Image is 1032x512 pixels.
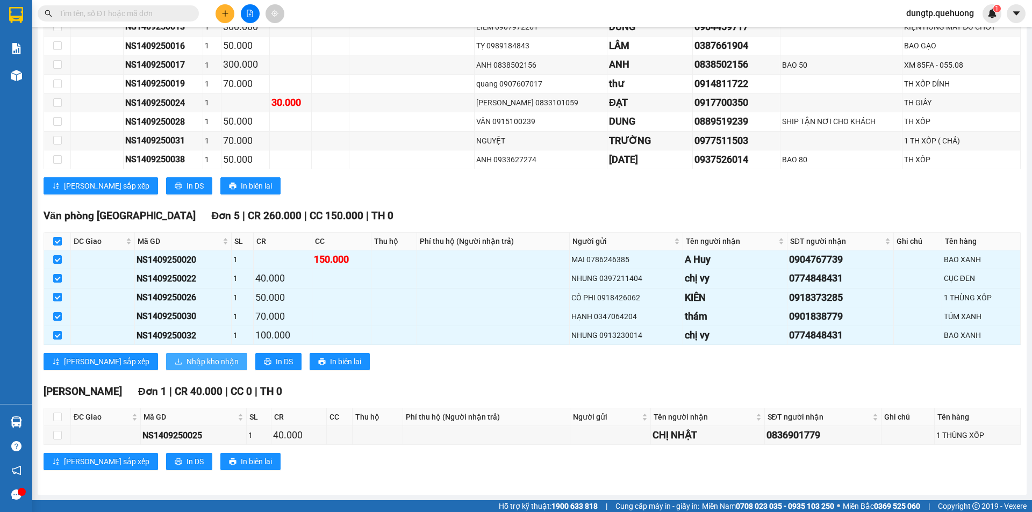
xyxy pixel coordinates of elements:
div: 0914811722 [694,76,778,91]
td: NS1409250030 [135,307,232,326]
td: 0914811722 [693,75,780,93]
th: Ghi chú [894,233,942,250]
span: Tên người nhận [686,235,776,247]
td: NS1409250013 [124,18,203,37]
div: 1 [205,21,219,33]
button: sort-ascending[PERSON_NAME] sắp xếp [44,177,158,194]
div: BAO 80 [782,154,900,165]
td: NS1409250022 [135,269,232,288]
button: printerIn DS [166,453,212,470]
div: 1 [233,254,252,265]
span: sort-ascending [52,358,60,366]
div: 1 [205,59,219,71]
div: TH GIẤY [904,97,1019,109]
div: BAO XANH [944,254,1019,265]
div: CỤC ĐEN [944,272,1019,284]
th: Ghi chú [881,408,935,426]
td: 0836901779 [765,426,881,445]
span: [PERSON_NAME] sắp xếp [64,180,149,192]
img: solution-icon [11,43,22,54]
span: aim [271,10,278,17]
td: NS1409250038 [124,150,203,169]
div: 1 [205,78,219,90]
div: 40.000 [255,271,311,286]
th: CC [312,233,371,250]
div: 50.000 [223,114,268,129]
th: SL [247,408,271,426]
td: 0774848431 [787,269,894,288]
span: printer [229,182,236,191]
td: NS1409250019 [124,75,203,93]
div: 1 [248,429,269,441]
div: NS1409250022 [137,272,230,285]
div: quang 0907607017 [476,78,605,90]
input: Tìm tên, số ĐT hoặc mã đơn [59,8,186,19]
span: download [175,358,182,366]
div: 0904767739 [789,252,892,267]
span: question-circle [11,441,21,451]
span: ⚪️ [837,504,840,508]
span: plus [221,10,229,17]
td: KIÊN [683,289,787,307]
div: 150.000 [314,252,369,267]
td: ANH [607,55,693,74]
div: 0901838779 [789,309,892,324]
div: 0836901779 [766,428,879,443]
button: sort-ascending[PERSON_NAME] sắp xếp [44,453,158,470]
td: 0904767739 [787,250,894,269]
div: KIỆN HỒNG MÁY ĐỒ CHƠI [904,21,1019,33]
td: 0918373285 [787,289,894,307]
th: Tên hàng [942,233,1021,250]
td: chị vy [683,326,787,345]
span: In DS [276,356,293,367]
th: CC [327,408,353,426]
button: printerIn biên lai [220,453,281,470]
div: thư [609,76,691,91]
span: file-add [246,10,254,17]
button: printerIn biên lai [220,177,281,194]
div: TH XỐP [904,116,1019,127]
div: BAO GẠO [904,40,1019,52]
div: NS1409250030 [137,309,230,323]
th: SL [232,233,254,250]
td: LÂM [607,37,693,55]
span: Mã GD [138,235,220,247]
span: Tên người nhận [654,411,754,423]
div: MAI 0786246385 [571,254,682,265]
button: sort-ascending[PERSON_NAME] sắp xếp [44,353,158,370]
div: 1 [205,97,219,109]
td: CHỊ NHẬT [651,426,765,445]
span: CR 260.000 [248,210,302,222]
button: file-add [241,4,260,23]
td: ĐẠT [607,93,693,112]
div: 300.000 [223,57,268,72]
div: 1 [205,116,219,127]
div: DUNG [609,114,691,129]
div: 70.000 [223,133,268,148]
div: ĐẠT [609,95,691,110]
div: chị vy [685,271,785,286]
div: 1 THÙNG XỐP [936,429,1019,441]
span: [PERSON_NAME] [44,385,122,398]
div: ANH [609,57,691,72]
img: warehouse-icon [11,70,22,81]
div: [PERSON_NAME] 0833101059 [476,97,605,109]
div: 30.000 [271,95,310,110]
th: Tên hàng [935,408,1021,426]
button: printerIn DS [166,177,212,194]
button: printerIn biên lai [310,353,370,370]
div: CÔ PHI 0918426062 [571,292,682,304]
div: 0774848431 [789,271,892,286]
span: Người gửi [573,411,640,423]
td: 0889519239 [693,112,780,131]
span: printer [229,458,236,466]
td: DUNG [607,18,693,37]
span: copyright [972,502,980,510]
div: 0918373285 [789,290,892,305]
div: 1 TH XỐP ( CHẢ) [904,135,1019,147]
div: 50.000 [255,290,311,305]
div: 0937526014 [694,152,778,167]
td: NS1409250025 [141,426,247,445]
span: search [45,10,52,17]
td: THANH MINH [607,150,693,169]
